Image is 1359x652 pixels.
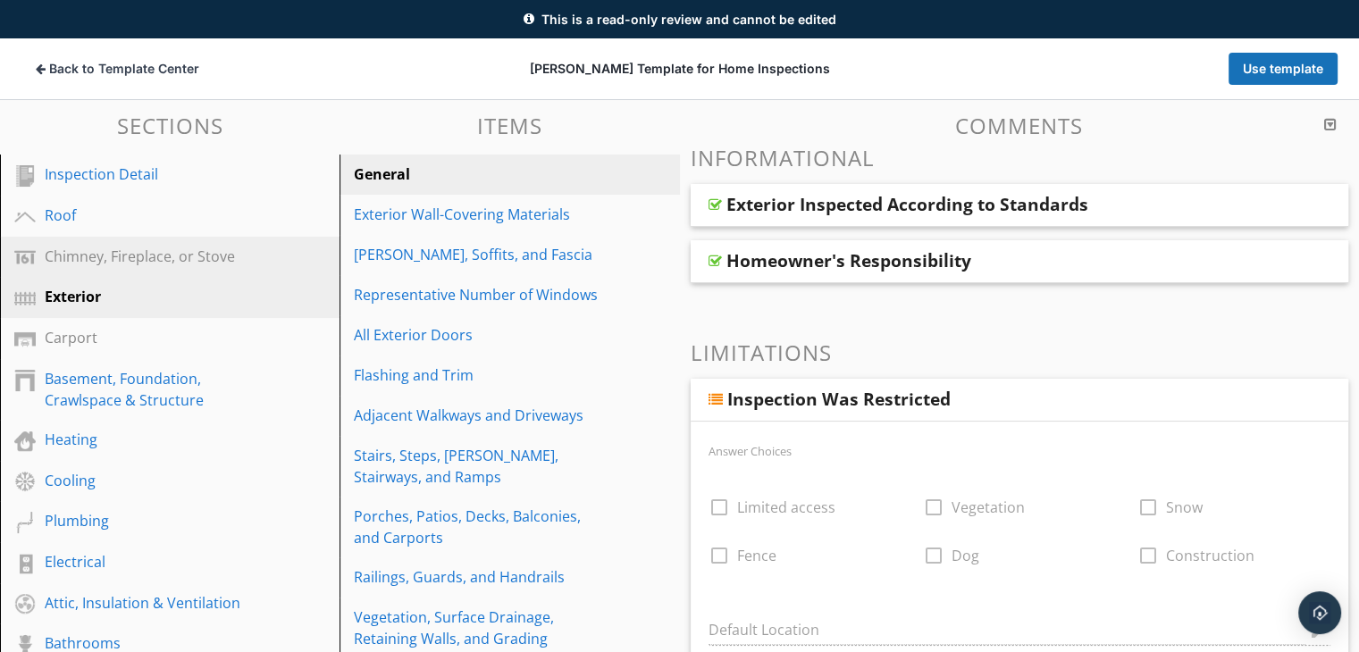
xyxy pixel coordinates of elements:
button: Use template [1229,53,1338,85]
div: Flashing and Trim [354,364,603,386]
div: Adjacent Walkways and Driveways [354,405,603,426]
div: Railings, Guards, and Handrails [354,566,603,588]
div: Plumbing [45,510,255,531]
div: Inspection Detail [45,163,255,185]
div: Exterior Wall-Covering Materials [354,204,603,225]
div: Exterior [45,286,255,307]
div: Stairs, Steps, [PERSON_NAME], Stairways, and Ramps [354,445,603,488]
div: Homeowner's Responsibility [726,250,971,272]
span: Back to Template Center [49,60,199,78]
div: Attic, Insulation & Ventilation [45,592,255,614]
div: Cooling [45,470,255,491]
div: All Exterior Doors [354,324,603,346]
div: Carport [45,327,255,348]
div: Basement, Foundation, Crawlspace & Structure [45,368,255,411]
div: Vegetation, Surface Drainage, Retaining Walls, and Grading [354,606,603,649]
div: Porches, Patios, Decks, Balconies, and Carports [354,506,603,548]
div: Chimney, Fireplace, or Stove [45,246,255,267]
div: General [354,163,603,185]
div: [PERSON_NAME], Soffits, and Fascia [354,244,603,265]
div: Exterior Inspected According to Standards [726,194,1088,215]
div: Open Intercom Messenger [1298,591,1341,634]
h3: Comments [691,113,1349,138]
div: [PERSON_NAME] Template for Home Inspections [460,60,899,78]
h3: Limitations [691,340,1349,364]
div: Inspection Was Restricted [727,389,951,410]
label: Answer Choices [709,443,792,459]
div: Electrical [45,551,255,573]
div: Representative Number of Windows [354,284,603,305]
button: Back to Template Center [21,53,214,85]
h3: Informational [691,146,1349,170]
h3: Items [340,113,679,138]
div: Heating [45,429,255,450]
div: Roof [45,205,255,226]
